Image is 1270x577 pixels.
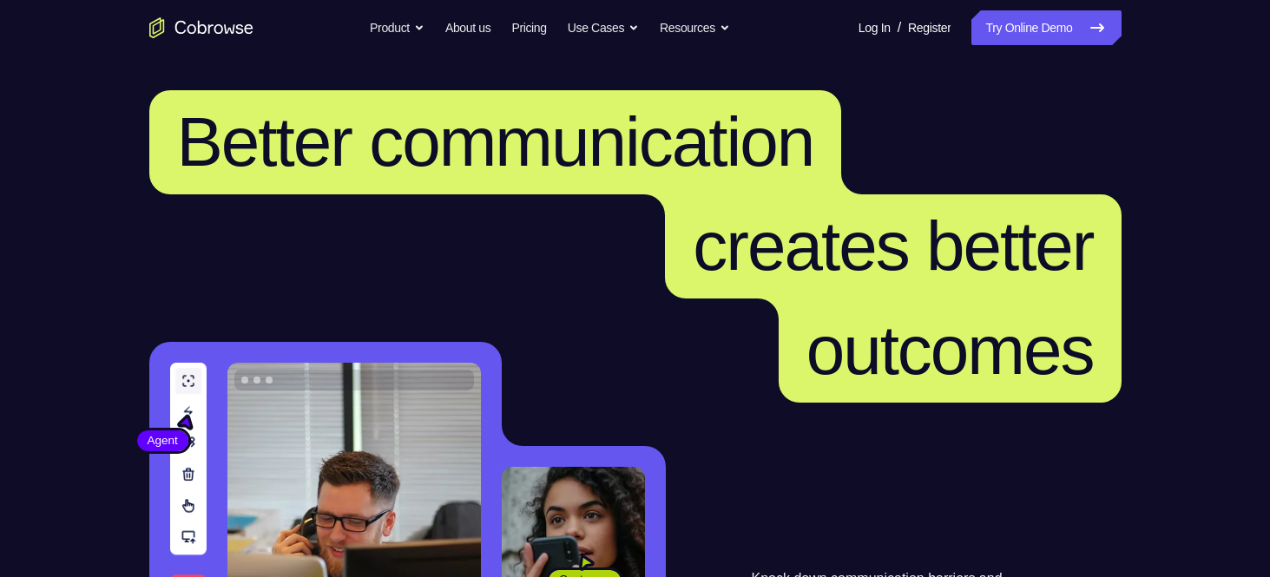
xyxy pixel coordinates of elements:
a: Log In [859,10,891,45]
button: Resources [660,10,730,45]
span: Better communication [177,103,814,180]
button: Use Cases [568,10,639,45]
a: Try Online Demo [971,10,1121,45]
span: creates better [693,207,1093,285]
span: Agent [137,432,188,449]
a: Pricing [511,10,546,45]
button: Product [370,10,424,45]
a: About us [445,10,490,45]
span: outcomes [806,311,1094,389]
span: / [898,17,901,38]
a: Register [908,10,951,45]
a: Go to the home page [149,17,253,38]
